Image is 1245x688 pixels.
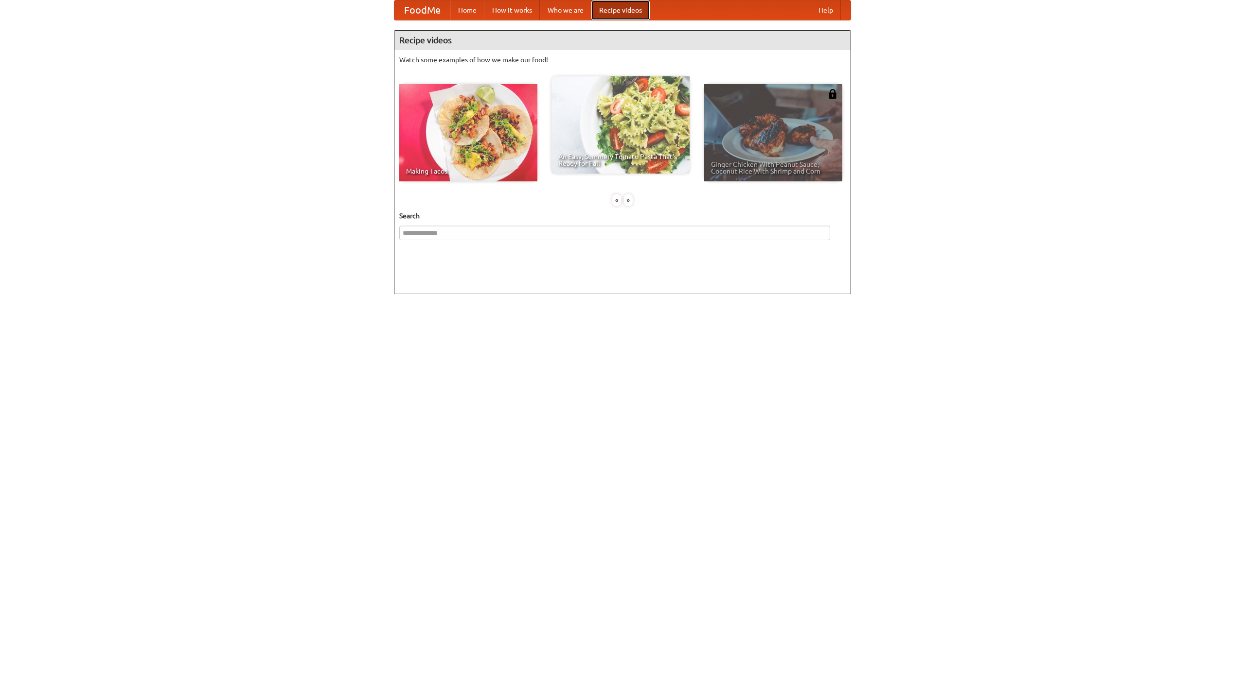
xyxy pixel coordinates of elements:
div: » [624,194,633,206]
a: Who we are [540,0,591,20]
a: Help [811,0,841,20]
a: Recipe videos [591,0,650,20]
span: An Easy, Summery Tomato Pasta That's Ready for Fall [558,153,683,167]
p: Watch some examples of how we make our food! [399,55,846,65]
img: 483408.png [828,89,837,99]
h4: Recipe videos [394,31,851,50]
a: Making Tacos [399,84,537,181]
a: FoodMe [394,0,450,20]
h5: Search [399,211,846,221]
span: Making Tacos [406,168,531,175]
a: Home [450,0,484,20]
a: How it works [484,0,540,20]
div: « [612,194,621,206]
a: An Easy, Summery Tomato Pasta That's Ready for Fall [551,76,690,174]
